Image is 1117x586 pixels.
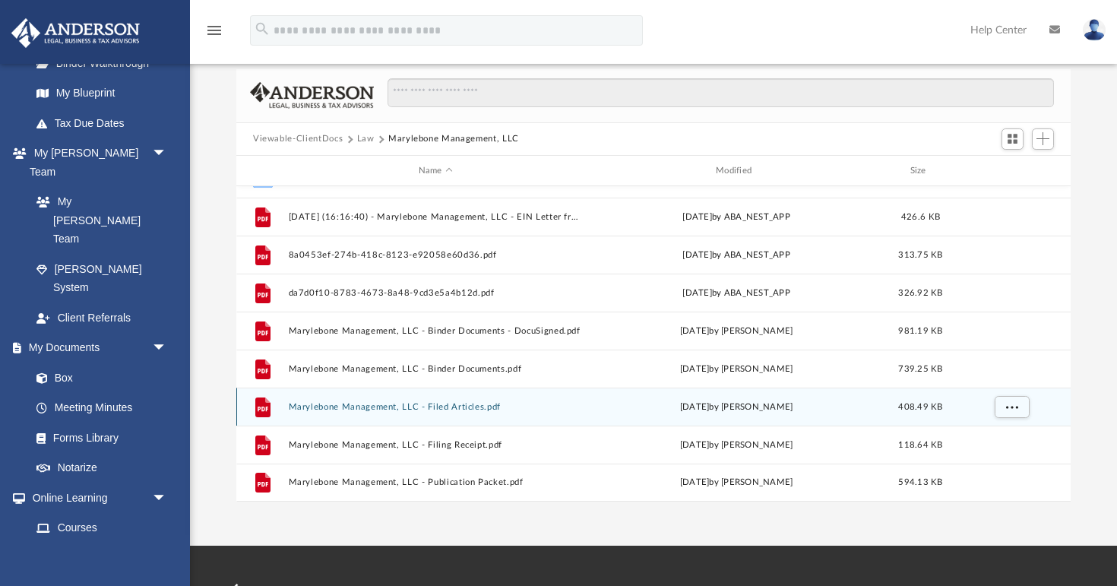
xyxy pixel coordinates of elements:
[21,453,182,483] a: Notarize
[21,393,182,423] a: Meeting Minutes
[590,439,884,452] div: [DATE] by [PERSON_NAME]
[254,21,271,37] i: search
[289,212,583,222] button: [DATE] (16:16:40) - Marylebone Management, LLC - EIN Letter from IRS.pdf
[236,186,1071,502] div: grid
[289,250,583,260] button: 8a0453ef-274b-418c-8123-e92058e60d36.pdf
[590,249,884,262] div: [DATE] by ABA_NEST_APP
[898,289,942,297] span: 326.92 KB
[590,287,884,300] div: [DATE] by ABA_NEST_APP
[11,138,182,187] a: My [PERSON_NAME] Teamarrow_drop_down
[898,441,942,449] span: 118.64 KB
[589,164,884,178] div: Modified
[7,18,144,48] img: Anderson Advisors Platinum Portal
[253,132,343,146] button: Viewable-ClientDocs
[898,251,942,259] span: 313.75 KB
[288,164,583,178] div: Name
[898,327,942,335] span: 981.19 KB
[898,479,942,487] span: 594.13 KB
[289,364,583,374] button: Marylebone Management, LLC - Binder Documents.pdf
[205,21,223,40] i: menu
[21,303,182,333] a: Client Referrals
[898,365,942,373] span: 739.25 KB
[1083,19,1106,41] img: User Pic
[289,326,583,336] button: Marylebone Management, LLC - Binder Documents - DocuSigned.pdf
[21,254,182,303] a: [PERSON_NAME] System
[243,164,281,178] div: id
[289,478,583,488] button: Marylebone Management, LLC - Publication Packet.pdf
[289,288,583,298] button: da7d0f10-8783-4673-8a48-9cd3e5a4b12d.pdf
[901,213,940,221] span: 426.6 KB
[1032,128,1055,150] button: Add
[11,333,182,363] a: My Documentsarrow_drop_down
[590,363,884,376] div: [DATE] by [PERSON_NAME]
[21,187,175,255] a: My [PERSON_NAME] Team
[898,403,942,411] span: 408.49 KB
[590,477,884,490] div: [DATE] by [PERSON_NAME]
[590,211,884,224] div: [DATE] by ABA_NEST_APP
[289,440,583,450] button: Marylebone Management, LLC - Filing Receipt.pdf
[388,78,1054,107] input: Search files and folders
[21,78,182,109] a: My Blueprint
[289,402,583,412] button: Marylebone Management, LLC - Filed Articles.pdf
[590,401,884,414] div: [DATE] by [PERSON_NAME]
[21,423,175,453] a: Forms Library
[152,138,182,169] span: arrow_drop_down
[995,396,1030,419] button: More options
[590,325,884,338] div: [DATE] by [PERSON_NAME]
[152,483,182,514] span: arrow_drop_down
[21,513,182,543] a: Courses
[205,29,223,40] a: menu
[957,164,1064,178] div: id
[357,132,375,146] button: Law
[1002,128,1024,150] button: Switch to Grid View
[11,483,182,513] a: Online Learningarrow_drop_down
[21,363,175,393] a: Box
[21,108,190,138] a: Tax Due Dates
[152,333,182,364] span: arrow_drop_down
[891,164,951,178] div: Size
[388,132,519,146] button: Marylebone Management, LLC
